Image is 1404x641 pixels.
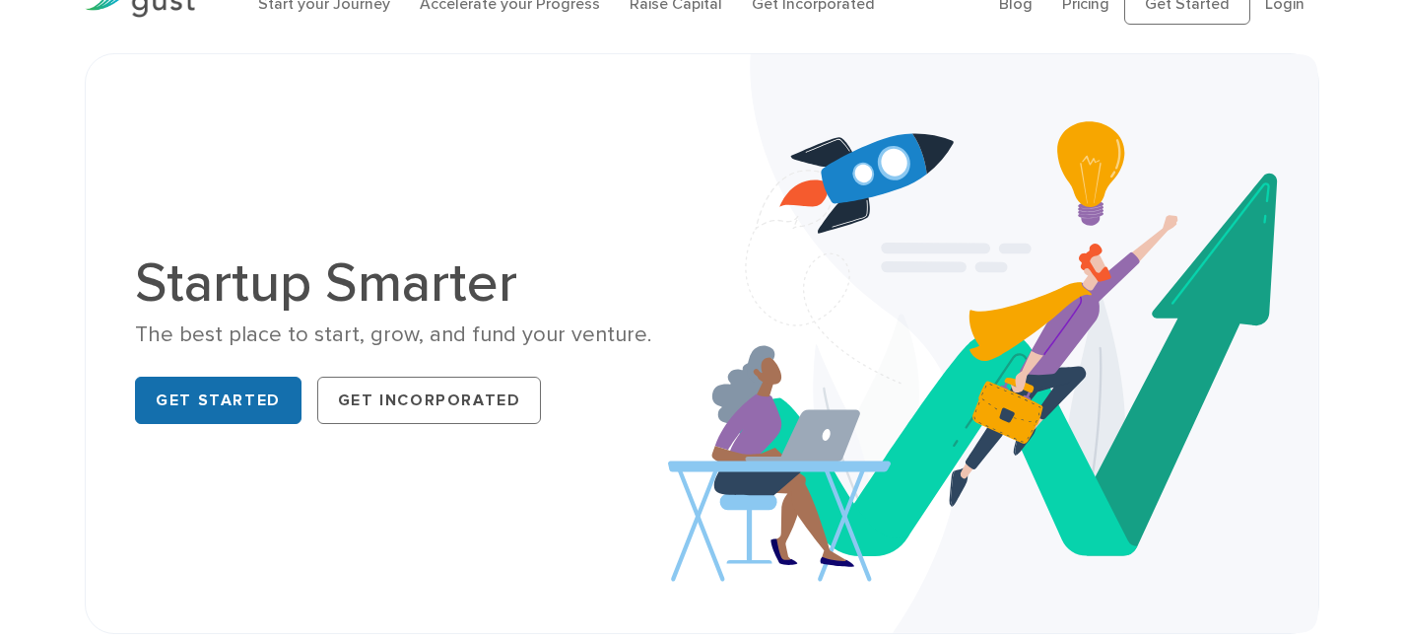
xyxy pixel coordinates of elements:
[668,54,1318,633] img: Startup Smarter Hero
[135,320,687,349] div: The best place to start, grow, and fund your venture.
[317,377,542,424] a: Get Incorporated
[135,377,301,424] a: Get Started
[135,255,687,311] h1: Startup Smarter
